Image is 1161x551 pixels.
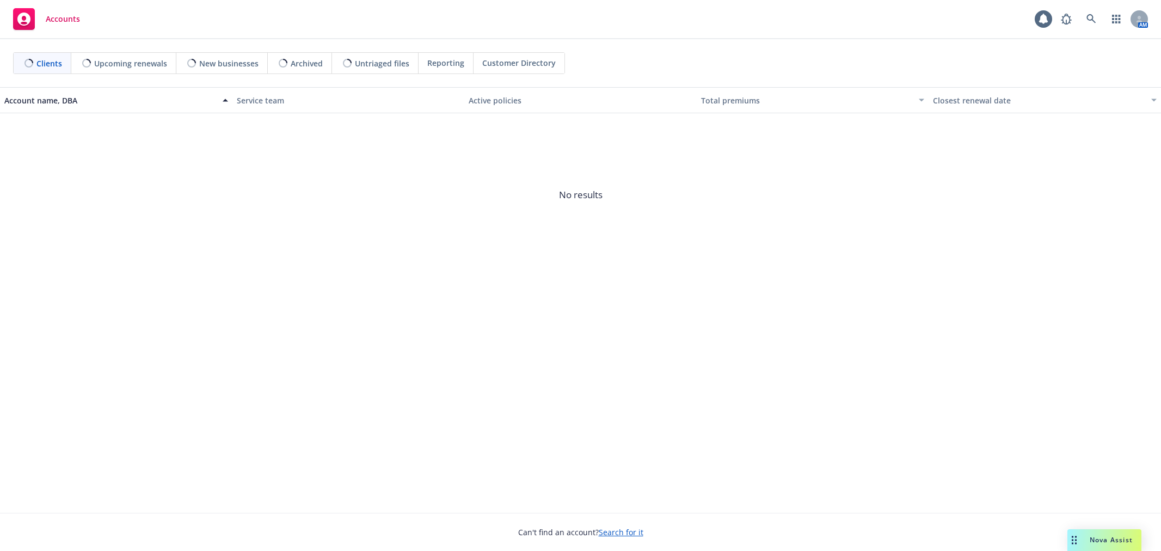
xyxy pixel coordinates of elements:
[46,15,80,23] span: Accounts
[355,58,409,69] span: Untriaged files
[1090,535,1133,544] span: Nova Assist
[1067,529,1141,551] button: Nova Assist
[94,58,167,69] span: Upcoming renewals
[232,87,465,113] button: Service team
[36,58,62,69] span: Clients
[1067,529,1081,551] div: Drag to move
[482,57,556,69] span: Customer Directory
[701,95,913,106] div: Total premiums
[427,57,464,69] span: Reporting
[464,87,697,113] button: Active policies
[237,95,460,106] div: Service team
[518,526,643,538] span: Can't find an account?
[199,58,259,69] span: New businesses
[697,87,929,113] button: Total premiums
[9,4,84,34] a: Accounts
[1105,8,1127,30] a: Switch app
[1055,8,1077,30] a: Report a Bug
[291,58,323,69] span: Archived
[933,95,1145,106] div: Closest renewal date
[469,95,692,106] div: Active policies
[1080,8,1102,30] a: Search
[929,87,1161,113] button: Closest renewal date
[599,527,643,537] a: Search for it
[4,95,216,106] div: Account name, DBA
